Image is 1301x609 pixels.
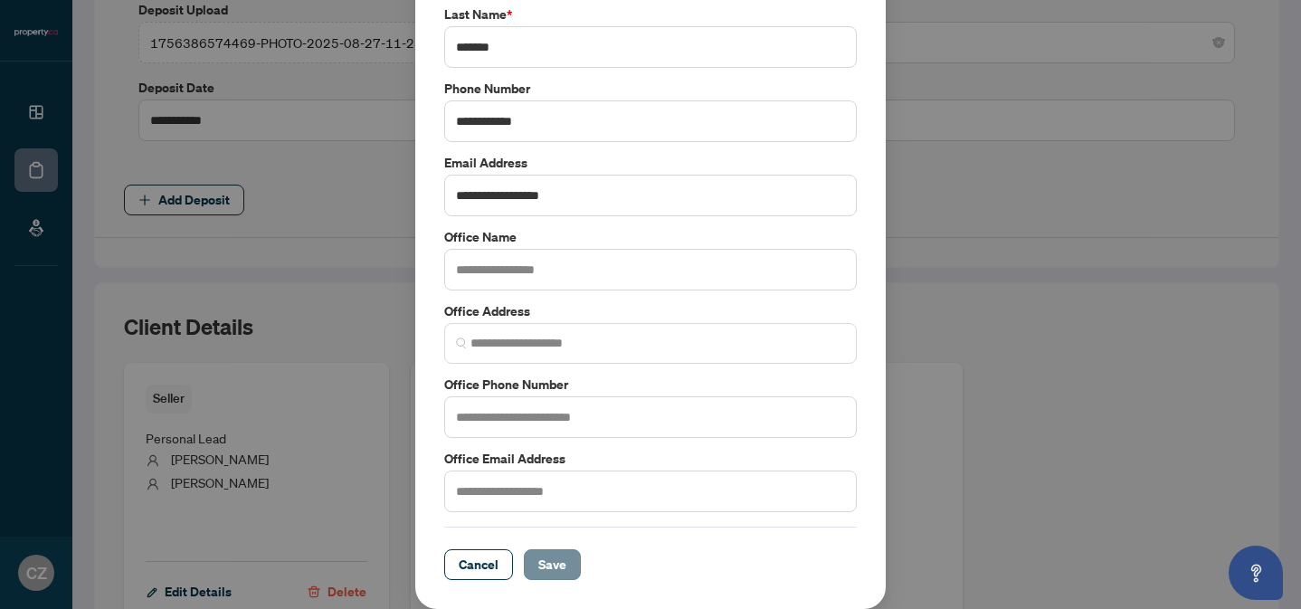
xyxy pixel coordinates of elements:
[524,549,581,580] button: Save
[1229,546,1283,600] button: Open asap
[444,549,513,580] button: Cancel
[444,153,857,173] label: Email Address
[444,449,857,469] label: Office Email Address
[444,5,857,24] label: Last Name
[444,79,857,99] label: Phone Number
[444,301,857,321] label: Office Address
[444,227,857,247] label: Office Name
[459,550,499,579] span: Cancel
[456,338,467,348] img: search_icon
[444,375,857,395] label: Office Phone Number
[538,550,566,579] span: Save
